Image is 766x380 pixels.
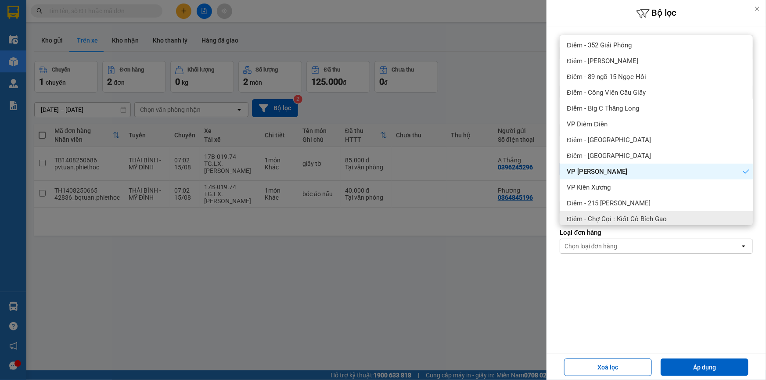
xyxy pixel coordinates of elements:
span: Điểm - Chợ Cọi : Kiốt Cô Bích Gạo [567,215,667,223]
span: Điểm - 215 [PERSON_NAME] [567,199,651,208]
ul: Menu [560,35,753,225]
button: Xoá lọc [564,358,652,376]
span: Điểm - Big C Thăng Long [567,104,639,113]
div: Chọn loại đơn hàng [565,242,618,251]
span: Điểm - Công Viên Cầu Giấy [567,88,646,97]
span: VP Kiến Xương [567,183,611,192]
span: Điểm - 89 ngõ 15 Ngọc Hồi [567,72,646,81]
label: Loại đơn hàng [560,228,753,237]
svg: open [740,243,747,250]
span: Điểm - [PERSON_NAME] [567,57,638,65]
span: VP Diêm Điền [567,120,608,129]
button: Áp dụng [661,358,748,376]
span: Điểm - [GEOGRAPHIC_DATA] [567,151,651,160]
h6: Bộ lọc [547,7,766,20]
span: VP [PERSON_NAME] [567,167,627,176]
span: Điểm - [GEOGRAPHIC_DATA] [567,136,651,144]
span: Điểm - 352 Giải Phóng [567,41,632,50]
